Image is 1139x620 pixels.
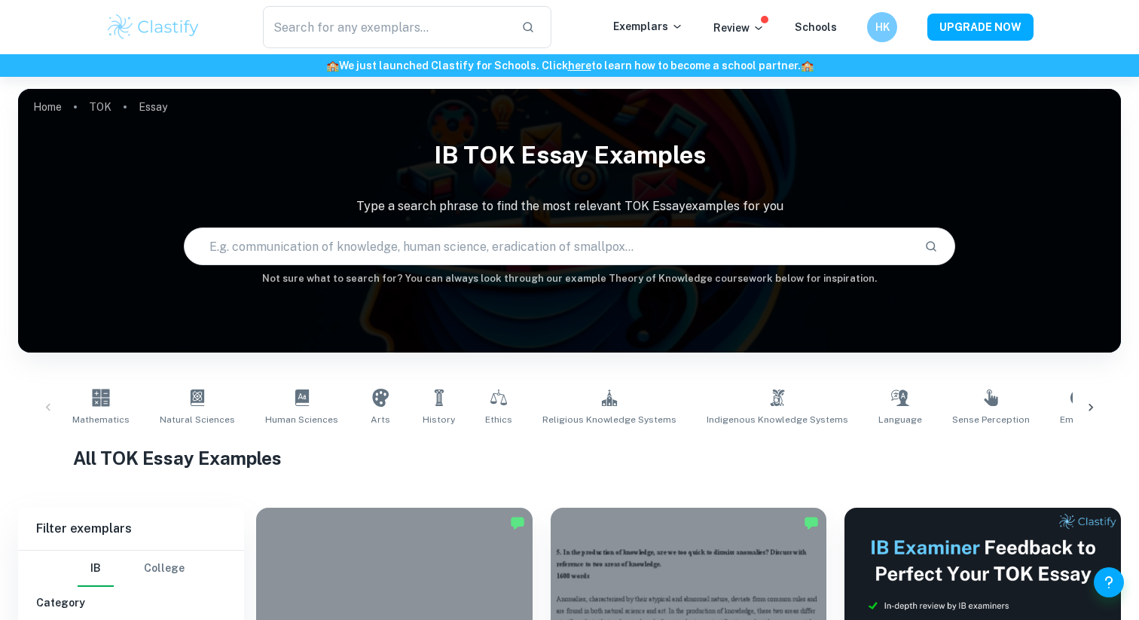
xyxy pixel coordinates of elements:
span: Ethics [485,413,512,426]
h6: Filter exemplars [18,508,244,550]
img: Marked [510,515,525,530]
button: Help and Feedback [1094,567,1124,597]
p: Type a search phrase to find the most relevant TOK Essay examples for you [18,197,1121,215]
button: College [144,551,185,587]
h1: All TOK Essay Examples [73,444,1066,472]
button: Search [918,234,944,259]
p: Exemplars [613,18,683,35]
div: Filter type choice [78,551,185,587]
a: Home [33,96,62,118]
a: Schools [795,21,837,33]
span: Language [878,413,922,426]
img: Clastify logo [105,12,201,42]
img: Marked [804,515,819,530]
span: Religious Knowledge Systems [542,413,676,426]
a: TOK [89,96,111,118]
h6: HK [874,19,891,35]
span: History [423,413,455,426]
span: Sense Perception [952,413,1030,426]
span: 🏫 [801,60,814,72]
button: UPGRADE NOW [927,14,1034,41]
span: Emotion [1060,413,1097,426]
span: Arts [371,413,390,426]
h1: IB TOK Essay examples [18,131,1121,179]
span: Natural Sciences [160,413,235,426]
a: here [568,60,591,72]
button: IB [78,551,114,587]
h6: Not sure what to search for? You can always look through our example Theory of Knowledge coursewo... [18,271,1121,286]
input: Search for any exemplars... [263,6,509,48]
h6: We just launched Clastify for Schools. Click to learn how to become a school partner. [3,57,1136,74]
p: Review [713,20,765,36]
span: 🏫 [326,60,339,72]
input: E.g. communication of knowledge, human science, eradication of smallpox... [185,225,913,267]
p: Essay [139,99,167,115]
button: HK [867,12,897,42]
h6: Category [36,594,226,611]
span: Indigenous Knowledge Systems [707,413,848,426]
span: Mathematics [72,413,130,426]
span: Human Sciences [265,413,338,426]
